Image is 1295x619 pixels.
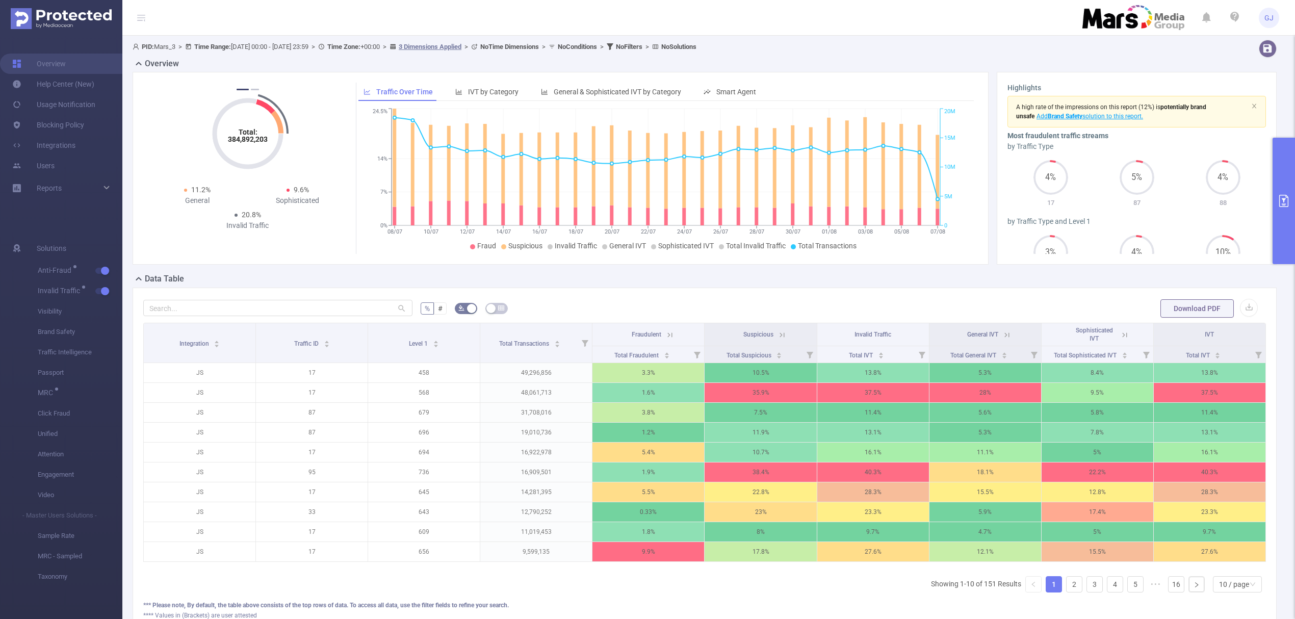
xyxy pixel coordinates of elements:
h2: Overview [145,58,179,70]
span: 4% [1120,248,1154,256]
span: # [438,304,443,313]
p: 87 [256,423,368,442]
li: Showing 1-10 of 151 Results [931,576,1021,592]
p: 679 [368,403,480,422]
span: > [461,43,471,50]
span: ••• [1148,576,1164,592]
p: 458 [368,363,480,382]
p: 9.7% [1154,522,1265,541]
p: JS [144,363,255,382]
div: Sort [433,339,439,345]
div: by Traffic Type and Level 1 [1007,216,1266,227]
button: icon: close [1251,100,1257,112]
p: 87 [256,403,368,422]
span: Engagement [38,465,122,485]
span: 20.8% [242,211,261,219]
span: % [425,304,430,313]
span: Invalid Traffic [555,242,597,250]
div: Invalid Traffic [197,220,298,231]
li: 4 [1107,576,1123,592]
i: icon: caret-down [1215,354,1221,357]
i: icon: caret-up [555,339,560,342]
li: 16 [1168,576,1184,592]
span: Traffic ID [294,340,320,347]
p: 17.4% [1042,502,1153,522]
a: Help Center (New) [12,74,94,94]
div: Sort [776,351,782,357]
div: Sophisticated [248,195,348,206]
a: 16 [1169,577,1184,592]
span: Total Transactions [798,242,857,250]
span: > [597,43,607,50]
tspan: 05/08 [894,228,909,235]
b: PID: [142,43,154,50]
p: 12.8% [1042,482,1153,502]
tspan: 384,892,203 [228,135,268,143]
p: 14,281,395 [480,482,592,502]
span: Total Transactions [499,340,551,347]
i: icon: caret-up [664,351,669,354]
p: JS [144,522,255,541]
p: JS [144,443,255,462]
i: icon: bg-colors [458,305,464,311]
p: 5.6% [929,403,1041,422]
input: Search... [143,300,412,316]
i: Filter menu [915,346,929,363]
tspan: 18/07 [568,228,583,235]
p: 95 [256,462,368,482]
b: Time Zone: [327,43,360,50]
p: 3.3% [592,363,704,382]
span: Attention [38,444,122,465]
p: 17 [256,542,368,561]
p: 17 [256,443,368,462]
p: 23.3% [1154,502,1265,522]
span: > [175,43,185,50]
b: No Time Dimensions [480,43,539,50]
span: Passport [38,363,122,383]
span: Invalid Traffic [38,287,84,294]
i: Filter menu [1139,346,1153,363]
span: Solutions [37,238,66,259]
div: Sort [1001,351,1007,357]
p: 16.1% [817,443,929,462]
span: > [308,43,318,50]
p: 49,296,856 [480,363,592,382]
tspan: 07/08 [930,228,945,235]
p: 9,599,135 [480,542,592,561]
p: 5% [1042,522,1153,541]
span: Suspicious [743,331,773,338]
h2: Data Table [145,273,184,285]
i: icon: caret-up [878,351,884,354]
tspan: 0 [944,222,947,229]
i: icon: bar-chart [541,88,548,95]
tspan: 20M [944,109,955,115]
i: icon: caret-down [433,343,439,346]
u: 3 Dimensions Applied [399,43,461,50]
p: 11,019,453 [480,522,592,541]
div: Sort [878,351,884,357]
button: Download PDF [1160,299,1234,318]
span: Suspicious [508,242,542,250]
p: 11.9% [705,423,816,442]
div: Sort [664,351,670,357]
div: *** Please note, By default, the table above consists of the top rows of data. To access all data... [143,601,1266,610]
p: 13.1% [817,423,929,442]
span: > [380,43,390,50]
p: 3.8% [592,403,704,422]
p: 656 [368,542,480,561]
p: 37.5% [817,383,929,402]
p: 4.7% [929,522,1041,541]
li: 2 [1066,576,1082,592]
b: No Solutions [661,43,696,50]
p: JS [144,542,255,561]
a: 3 [1087,577,1102,592]
p: 17 [256,522,368,541]
i: icon: user [133,43,142,50]
p: 16,922,978 [480,443,592,462]
span: Traffic Intelligence [38,342,122,363]
i: icon: table [498,305,504,311]
p: 1.8% [592,522,704,541]
p: 15.5% [929,482,1041,502]
span: Video [38,485,122,505]
p: 5.3% [929,363,1041,382]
